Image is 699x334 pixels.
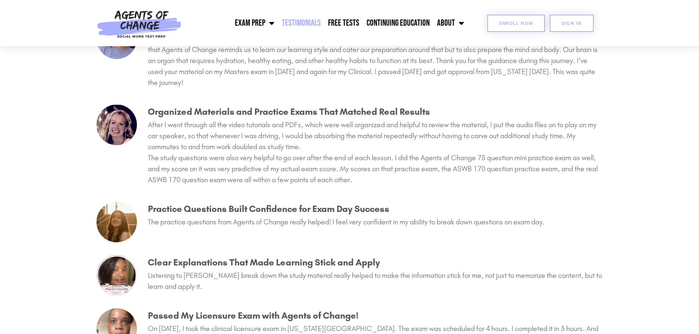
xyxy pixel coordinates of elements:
[433,14,468,32] a: About
[148,152,603,185] p: The study questions were also very helpful to go over after the end of each lesson. I did the Age...
[487,15,545,32] a: Enroll Now
[148,119,603,152] p: After I went through all the video tutorials and PDFs, which were well organized and helpful to r...
[231,14,278,32] a: Exam Prep
[499,21,533,26] span: Enroll Now
[148,255,603,270] h3: Clear Explanations That Made Learning Stick and Apply
[550,15,594,32] a: SIGN IN
[148,33,603,88] p: I think we forget at times that test taking is so much more than applying answers or studying. We...
[148,270,603,292] p: Listening to [PERSON_NAME] break down the study material really helped to make the information st...
[185,14,468,32] nav: Menu
[148,202,603,216] h3: Practice Questions Built Confidence for Exam Day Success
[148,104,603,119] h3: Organized Materials and Practice Exams That Matched Real Results
[561,21,582,26] span: SIGN IN
[148,308,603,323] h3: Passed My Licensure Exam with Agents of Change!
[278,14,324,32] a: Testimonials
[148,216,603,227] p: The practice questions from Agents of Change really helped! I feel very confident in my ability t...
[324,14,363,32] a: Free Tests
[363,14,433,32] a: Continuing Education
